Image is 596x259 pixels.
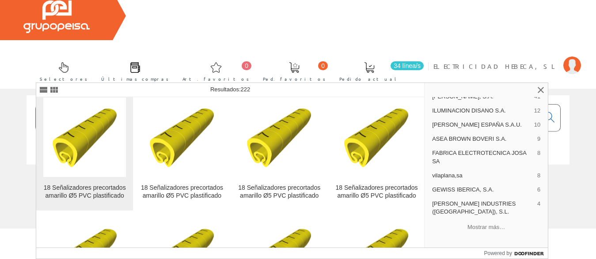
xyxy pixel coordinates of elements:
div: 18 Señalizadores precortados amarillo Ø5 PVC plastificado [140,184,223,200]
img: 18 Señalizadores precortados amarillo Ø5 PVC plastificado [45,98,125,177]
a: ELECTRICIDAD HEBECA, SL [433,55,581,63]
a: 34 línea/s Pedido actual [330,55,426,87]
span: 6 [537,186,540,194]
span: 0 [318,61,328,70]
span: FABRICA ELECTROTECNICA JOSA SA [432,149,534,165]
span: 8 [537,149,540,165]
span: [PERSON_NAME] INDUSTRIES ([GEOGRAPHIC_DATA]), S.L. [432,200,534,216]
span: 9 [537,135,540,143]
span: Selectores [40,75,87,83]
span: 12 [534,107,540,115]
span: Resultados: [210,86,250,93]
span: Art. favoritos [182,75,249,83]
span: Últimas compras [101,75,169,83]
a: 18 Señalizadores precortados amarillo Ø5 PVC plastificado 18 Señalizadores precortados amarillo Ø... [231,90,328,210]
div: 18 Señalizadores precortados amarillo Ø5 PVC plastificado [335,184,418,200]
img: Grupo Peisa [23,0,90,33]
span: 222 [241,86,251,93]
span: 4 [537,200,540,216]
div: 18 Señalizadores precortados amarillo Ø5 PVC plastificado [43,184,126,200]
a: 18 Señalizadores precortados amarillo Ø5 PVC plastificado 18 Señalizadores precortados amarillo Ø... [328,90,425,210]
span: Pedido actual [339,75,399,83]
span: 34 línea/s [391,61,424,70]
span: ELECTRICIDAD HEBECA, SL [433,62,559,71]
a: Selectores [31,55,92,87]
div: © Grupo Peisa [27,176,569,183]
a: 18 Señalizadores precortados amarillo Ø5 PVC plastificado 18 Señalizadores precortados amarillo Ø... [133,90,230,210]
span: 10 [534,121,540,129]
img: 18 Señalizadores precortados amarillo Ø5 PVC plastificado [142,98,222,177]
a: Últimas compras [92,55,173,87]
button: Mostrar más… [428,220,544,234]
span: GEWISS IBERICA, S.A. [432,186,534,194]
img: 18 Señalizadores precortados amarillo Ø5 PVC plastificado [239,98,319,177]
span: ASEA BROWN BOVERI S.A. [432,135,534,143]
span: Ped. favoritos [263,75,326,83]
img: 18 Señalizadores precortados amarillo Ø5 PVC plastificado [337,98,416,177]
span: vilaplana,sa [432,172,534,180]
span: Powered by [484,249,512,257]
span: 8 [537,172,540,180]
span: ILUMINACION DISANO S.A. [432,107,531,115]
span: 0 [242,61,251,70]
span: [PERSON_NAME] ESPAÑA S.A.U. [432,121,531,129]
a: Powered by [484,248,548,259]
div: 18 Señalizadores precortados amarillo Ø5 PVC plastificado [238,184,321,200]
a: 18 Señalizadores precortados amarillo Ø5 PVC plastificado 18 Señalizadores precortados amarillo Ø... [36,90,133,210]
